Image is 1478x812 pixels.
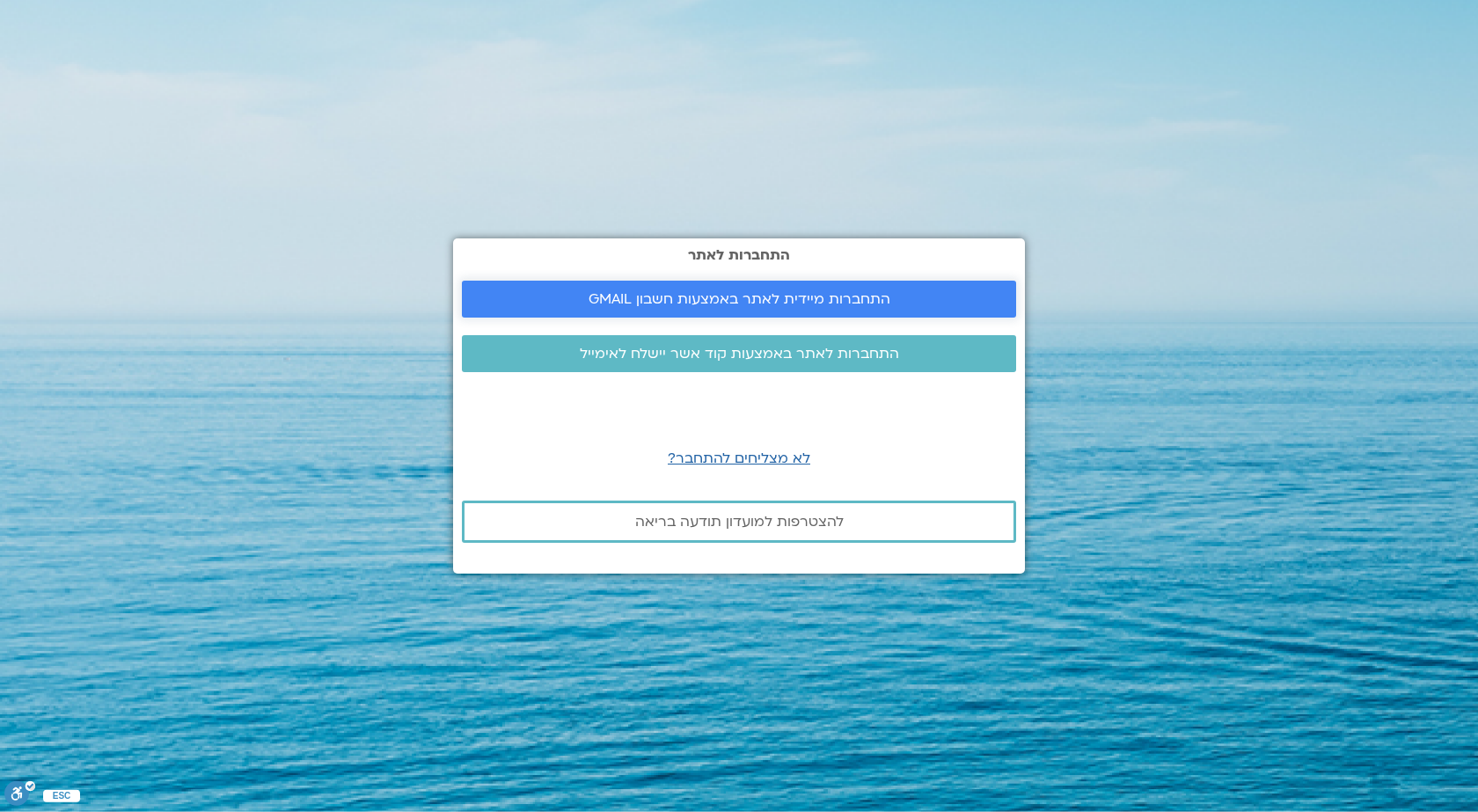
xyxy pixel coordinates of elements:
[462,247,1016,263] h2: התחברות לאתר
[462,501,1016,543] a: להצטרפות למועדון תודעה בריאה
[668,449,810,468] a: לא מצליחים להתחבר?
[462,335,1016,372] a: התחברות לאתר באמצעות קוד אשר יישלח לאימייל
[635,514,844,530] span: להצטרפות למועדון תודעה בריאה
[589,291,890,307] span: התחברות מיידית לאתר באמצעות חשבון GMAIL
[580,346,899,362] span: התחברות לאתר באמצעות קוד אשר יישלח לאימייל
[462,281,1016,318] a: התחברות מיידית לאתר באמצעות חשבון GMAIL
